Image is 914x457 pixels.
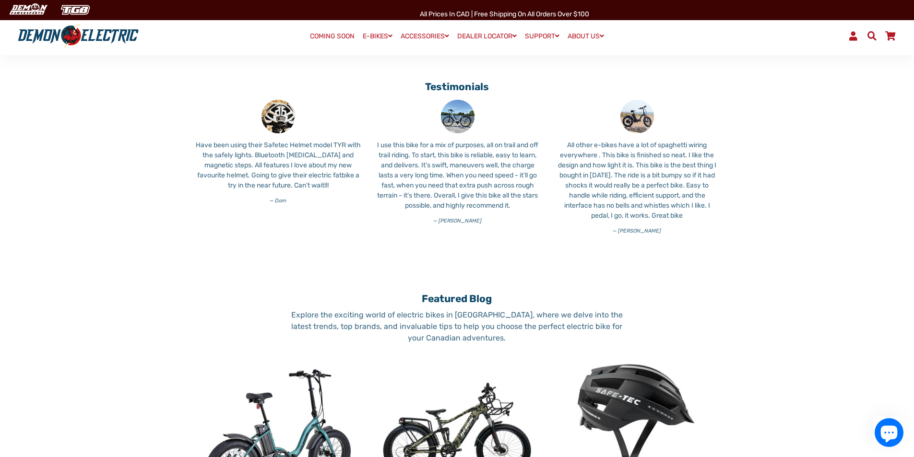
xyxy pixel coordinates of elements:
a: COMING SOON [307,30,358,43]
h2: Testimonials [285,81,629,93]
h2: Featured blog [285,293,629,305]
img: Helmet_349cc9aa-179a-4a88-9f6c-b6a4ae1dfa3e_70x70_crop_center.png [261,100,295,133]
a: ABOUT US [564,29,607,43]
p: I use this bike for a mix of purposes, all on trail and off trail riding. To start, this bike is ... [375,140,540,211]
img: Pilot_0ca15fcc-d349-4009-9556-c8e360ca88c5_70x70_crop_center.png [620,100,654,133]
cite: [PERSON_NAME] [375,217,540,225]
p: Have been using their Safetec Helmet model TYR with the safely lights. Bluetooth [MEDICAL_DATA] a... [196,140,361,190]
cite: [PERSON_NAME] [555,227,720,235]
p: All other e-bikes have a lot of spaghetti wiring everywhere . This bike is finished so neat. I li... [555,140,720,221]
a: DEALER LOCATOR [454,29,520,43]
inbox-online-store-chat: Shopify online store chat [872,418,906,449]
cite: Dom [196,197,361,205]
a: SUPPORT [522,29,563,43]
span: All Prices in CAD | Free shipping on all orders over $100 [420,10,589,18]
img: TGB Canada [56,2,95,18]
img: Demon Electric logo [14,23,142,48]
p: Explore the exciting world of electric bikes in [GEOGRAPHIC_DATA], where we delve into the latest... [285,309,629,344]
img: Demon Electric [5,2,51,18]
img: Tronio_0e7f40a0-de54-4360-b2e1-42bc1d77b466_70x70_crop_center.png [441,100,475,133]
a: ACCESSORIES [397,29,452,43]
a: E-BIKES [359,29,396,43]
